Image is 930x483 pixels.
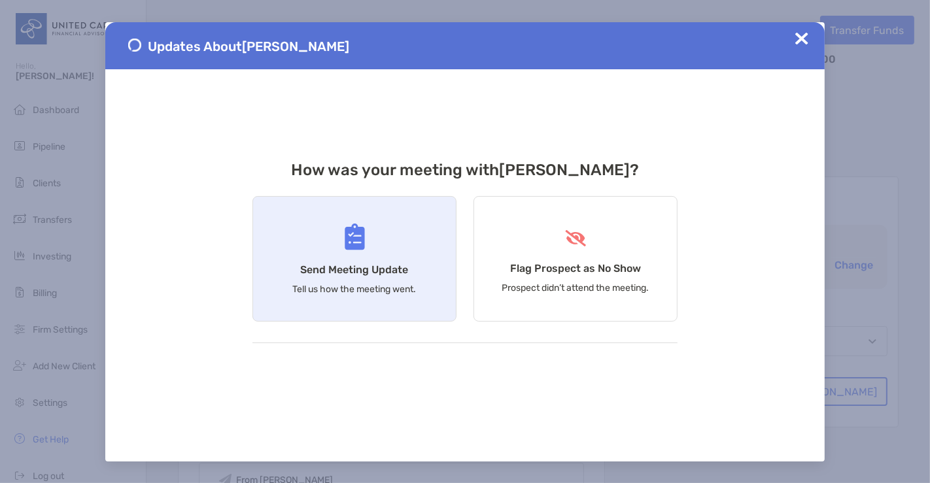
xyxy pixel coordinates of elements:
[564,230,588,246] img: Flag Prospect as No Show
[148,39,349,54] span: Updates About [PERSON_NAME]
[252,161,678,179] h3: How was your meeting with [PERSON_NAME] ?
[301,263,409,276] h4: Send Meeting Update
[795,32,808,45] img: Close Updates Zoe
[293,284,417,295] p: Tell us how the meeting went.
[510,262,641,275] h4: Flag Prospect as No Show
[502,282,649,293] p: Prospect didn’t attend the meeting.
[345,224,365,250] img: Send Meeting Update
[128,39,141,52] img: Send Meeting Update 1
